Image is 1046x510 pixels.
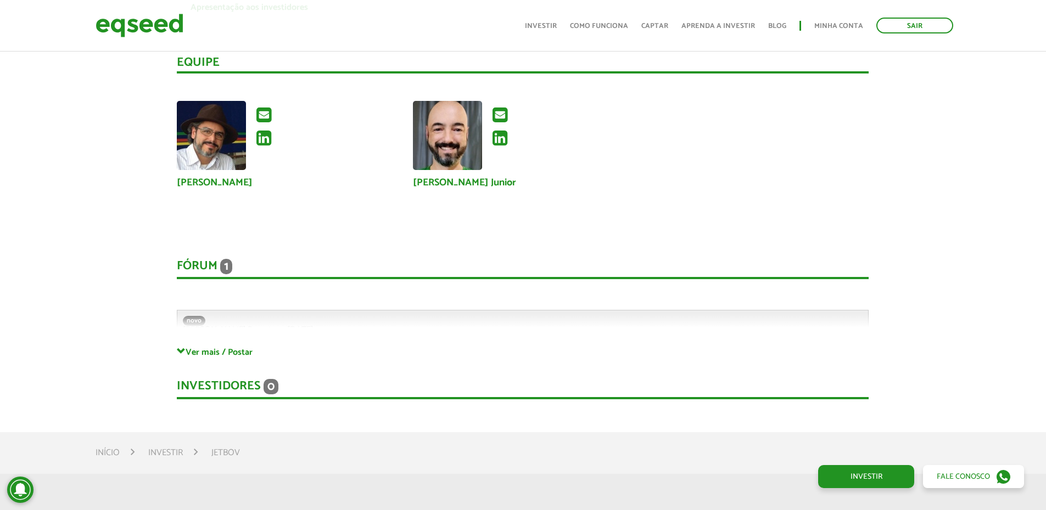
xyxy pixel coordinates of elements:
li: JetBov [211,445,240,460]
a: Minha conta [814,22,863,30]
a: Blog [768,22,786,30]
div: Investidores [177,379,869,399]
a: Aprenda a investir [681,22,755,30]
a: Investir [818,465,914,488]
a: Captar [641,22,668,30]
a: Ver mais / Postar [177,347,869,357]
a: [PERSON_NAME] Junior [413,178,516,188]
a: [PERSON_NAME] [177,178,253,188]
span: 1 [220,259,232,274]
a: Como funciona [570,22,628,30]
a: Investir [148,449,183,457]
a: Investir [525,22,557,30]
div: Fórum [177,259,869,279]
a: Ver perfil do usuário. [413,101,482,170]
img: Foto de Xisto Alves de Souza Junior [177,101,246,170]
img: Foto de Sérgio Hilton Berlotto Junior [413,101,482,170]
a: Sair [876,18,953,33]
a: Fale conosco [923,465,1024,488]
a: Ver perfil do usuário. [177,101,246,170]
span: 0 [264,379,278,394]
a: Início [96,449,120,457]
img: EqSeed [96,11,183,40]
div: Equipe [177,56,869,73]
